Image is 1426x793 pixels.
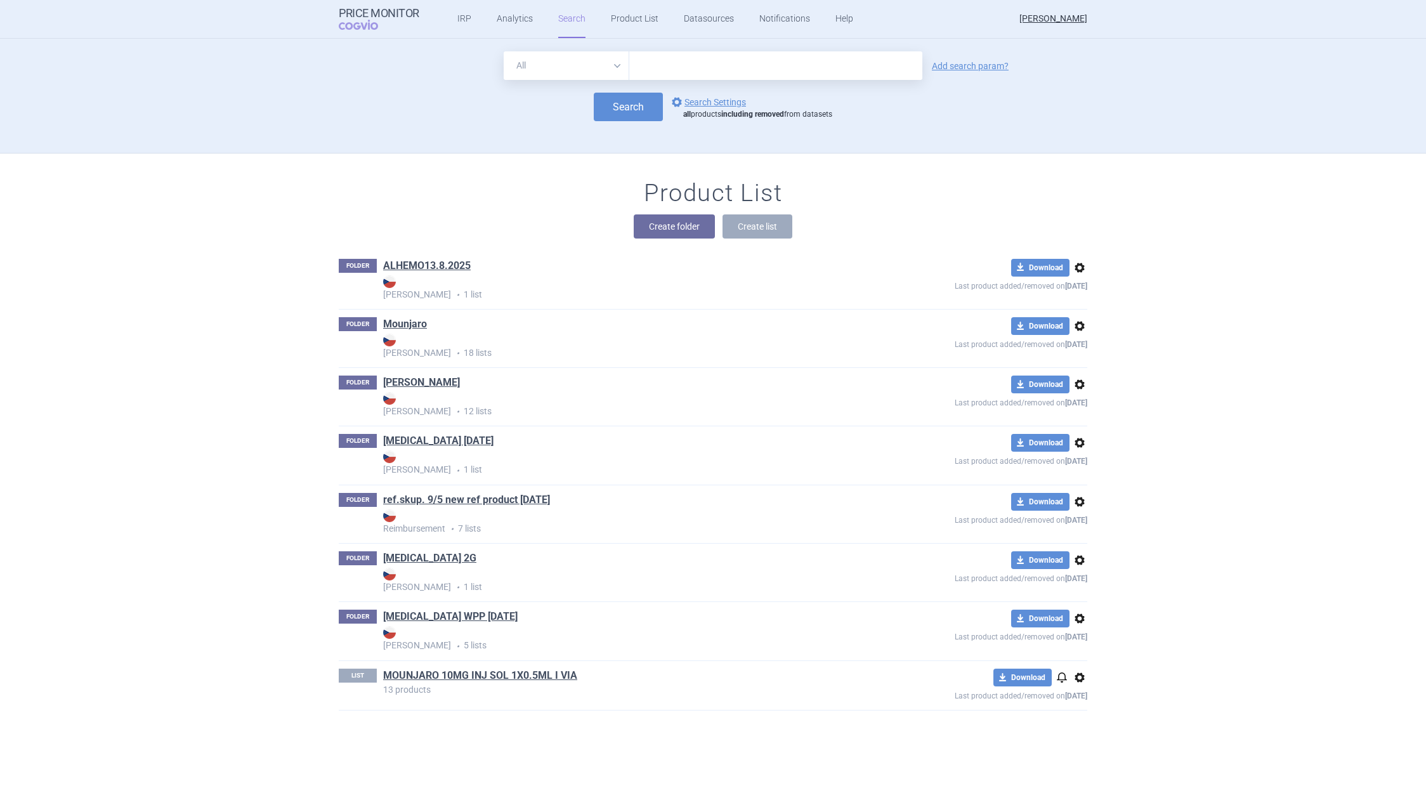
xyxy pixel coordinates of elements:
[339,551,377,565] p: FOLDER
[683,110,832,120] div: products from datasets
[1011,317,1069,335] button: Download
[1011,493,1069,511] button: Download
[339,7,419,20] strong: Price Monitor
[1065,632,1087,641] strong: [DATE]
[721,110,784,119] strong: including removed
[383,551,476,568] h1: RYBELSUS 2G
[339,669,377,683] p: LIST
[383,434,494,448] a: [MEDICAL_DATA] [DATE]
[594,93,663,121] button: Search
[383,493,550,507] a: ref.skup. 9/5 new ref product [DATE]
[383,626,396,639] img: CZ
[383,275,863,301] p: 1 list
[383,509,863,535] p: 7 lists
[1065,516,1087,525] strong: [DATE]
[445,523,458,535] i: •
[451,640,464,653] i: •
[451,347,464,360] i: •
[383,450,863,476] p: 1 list
[1065,340,1087,349] strong: [DATE]
[339,317,377,331] p: FOLDER
[339,434,377,448] p: FOLDER
[1011,259,1069,277] button: Download
[383,317,427,334] h1: Mounjaro
[932,62,1009,70] a: Add search param?
[451,289,464,301] i: •
[451,464,464,477] i: •
[339,259,377,273] p: FOLDER
[669,95,746,110] a: Search Settings
[383,626,863,650] strong: [PERSON_NAME]
[383,568,863,592] strong: [PERSON_NAME]
[339,20,396,30] span: COGVIO
[383,450,863,475] strong: [PERSON_NAME]
[634,214,715,239] button: Create folder
[383,392,863,418] p: 12 lists
[1065,574,1087,583] strong: [DATE]
[863,511,1087,527] p: Last product added/removed on
[1065,282,1087,291] strong: [DATE]
[863,686,1087,702] p: Last product added/removed on
[383,376,460,392] h1: Mounjaro KWIKPEN
[383,568,863,594] p: 1 list
[383,610,518,626] h1: WEGOVY WPP 14.7.2025
[383,685,863,694] p: 13 products
[383,259,471,275] h1: ALHEMO13.8.2025
[383,259,471,273] a: ALHEMO13.8.2025
[383,392,863,416] strong: [PERSON_NAME]
[339,493,377,507] p: FOLDER
[451,405,464,418] i: •
[383,450,396,463] img: CZ
[863,627,1087,643] p: Last product added/removed on
[1011,610,1069,627] button: Download
[863,393,1087,409] p: Last product added/removed on
[339,7,419,31] a: Price MonitorCOGVIO
[383,275,863,299] strong: [PERSON_NAME]
[383,669,577,683] a: MOUNJARO 10MG INJ SOL 1X0.5ML I VIA
[451,581,464,594] i: •
[683,110,691,119] strong: all
[383,669,577,685] h1: MOUNJARO 10MG INJ SOL 1X0.5ML I VIA
[1065,691,1087,700] strong: [DATE]
[383,551,476,565] a: [MEDICAL_DATA] 2G
[383,610,518,624] a: [MEDICAL_DATA] WPP [DATE]
[863,452,1087,468] p: Last product added/removed on
[383,334,863,358] strong: [PERSON_NAME]
[383,568,396,580] img: CZ
[383,334,863,360] p: 18 lists
[383,626,863,652] p: 5 lists
[863,335,1087,351] p: Last product added/removed on
[383,509,863,534] strong: Reimbursement
[383,493,550,509] h1: ref.skup. 9/5 new ref product 7.8.2025
[383,509,396,522] img: CZ
[339,376,377,390] p: FOLDER
[1011,434,1069,452] button: Download
[383,392,396,405] img: CZ
[1011,376,1069,393] button: Download
[383,275,396,288] img: CZ
[1065,457,1087,466] strong: [DATE]
[339,610,377,624] p: FOLDER
[383,376,460,390] a: [PERSON_NAME]
[383,334,396,346] img: CZ
[383,317,427,331] a: Mounjaro
[863,569,1087,585] p: Last product added/removed on
[723,214,792,239] button: Create list
[1011,551,1069,569] button: Download
[1065,398,1087,407] strong: [DATE]
[644,179,782,208] h1: Product List
[863,277,1087,292] p: Last product added/removed on
[993,669,1052,686] button: Download
[383,434,494,450] h1: OZEMPIC 30.6.2025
